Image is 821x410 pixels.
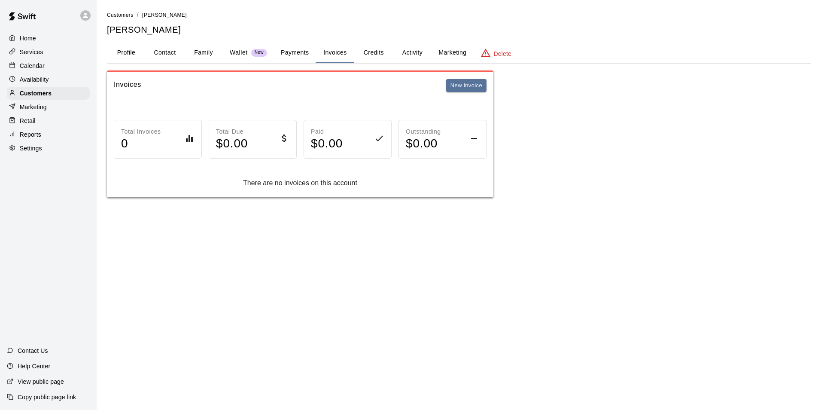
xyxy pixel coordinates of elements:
span: [PERSON_NAME] [142,12,187,18]
span: New [251,50,267,55]
button: Contact [146,43,184,63]
a: Customers [7,87,90,100]
button: Invoices [316,43,354,63]
h5: [PERSON_NAME] [107,24,811,36]
div: basic tabs example [107,43,811,63]
button: Payments [274,43,316,63]
h4: 0 [121,136,161,151]
button: Family [184,43,223,63]
li: / [137,10,139,19]
button: Marketing [432,43,473,63]
button: Profile [107,43,146,63]
button: New invoice [446,79,487,92]
a: Marketing [7,101,90,113]
p: Services [20,48,43,56]
p: Total Invoices [121,127,161,136]
p: Settings [20,144,42,153]
h6: Invoices [114,79,141,92]
a: Home [7,32,90,45]
p: Calendar [20,61,45,70]
button: Activity [393,43,432,63]
p: Paid [311,127,343,136]
a: Calendar [7,59,90,72]
h4: $ 0.00 [311,136,343,151]
p: Contact Us [18,346,48,355]
a: Reports [7,128,90,141]
p: Delete [494,49,511,58]
a: Customers [107,11,134,18]
p: Help Center [18,362,50,370]
p: Availability [20,75,49,84]
p: Wallet [230,48,248,57]
p: Copy public page link [18,393,76,401]
a: Availability [7,73,90,86]
a: Settings [7,142,90,155]
h4: $ 0.00 [216,136,248,151]
p: Home [20,34,36,43]
h4: $ 0.00 [406,136,441,151]
p: View public page [18,377,64,386]
a: Retail [7,114,90,127]
nav: breadcrumb [107,10,811,20]
button: Credits [354,43,393,63]
p: Total Due [216,127,248,136]
div: There are no invoices on this account [114,179,487,187]
p: Customers [20,89,52,98]
a: Services [7,46,90,58]
p: Marketing [20,103,47,111]
p: Outstanding [406,127,441,136]
span: Customers [107,12,134,18]
p: Retail [20,116,36,125]
p: Reports [20,130,41,139]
